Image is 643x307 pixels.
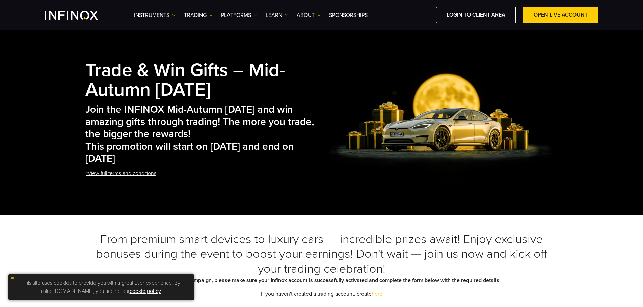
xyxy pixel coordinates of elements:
a: LOGIN TO CLIENT AREA [436,7,516,23]
a: here [372,290,382,297]
p: This site uses cookies to provide you with a great user experience. By using [DOMAIN_NAME], you a... [12,277,191,297]
img: yellow close icon [10,276,15,280]
b: To take part in this campaign, please make sure your Infinox account is successfully activated an... [142,277,501,284]
a: Instruments [134,11,176,19]
a: *View full terms and conditions [85,165,157,182]
a: INFINOX Logo [45,11,114,20]
a: ABOUT [297,11,321,19]
h3: From premium smart devices to luxury cars — incredible prizes await! Enjoy exclusive bonuses duri... [85,232,558,276]
strong: Trade & Win Gifts – Mid-Autumn [DATE] [85,59,285,101]
a: Learn [266,11,288,19]
a: SPONSORSHIPS [329,11,368,19]
a: TRADING [184,11,213,19]
a: OPEN LIVE ACCOUNT [523,7,598,23]
a: cookie policy [130,288,161,295]
h2: Join the INFINOX Mid-Autumn [DATE] and win amazing gifts through trading! The more you trade, the... [85,103,326,165]
a: PLATFORMS [221,11,257,19]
